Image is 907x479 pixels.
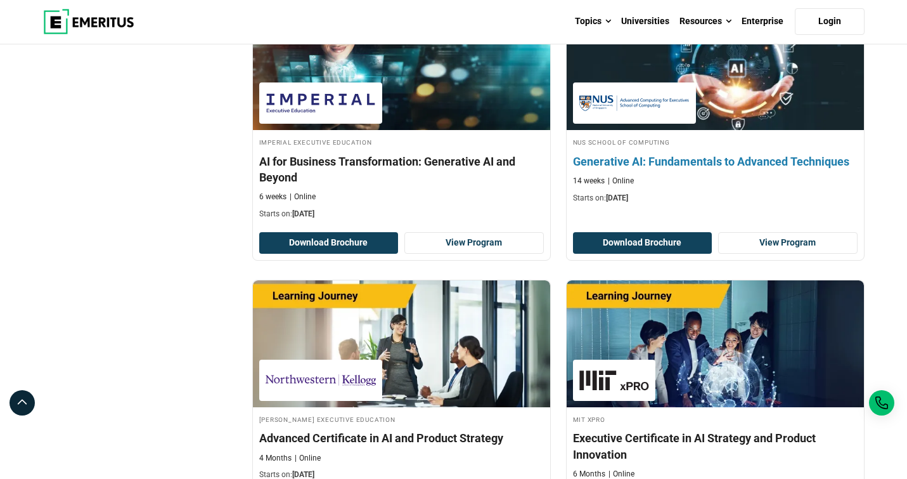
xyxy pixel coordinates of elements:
p: Online [290,192,316,202]
img: Executive Certificate in AI Strategy and Product Innovation | Online AI and Machine Learning Course [567,280,864,407]
p: Online [608,176,634,187]
h4: AI for Business Transformation: Generative AI and Beyond [259,154,544,185]
img: Imperial Executive Education [266,89,376,117]
h4: MIT xPRO [573,414,858,424]
h4: NUS School of Computing [573,136,858,147]
a: Login [795,8,865,35]
p: 14 weeks [573,176,605,187]
a: Technology Course by NUS School of Computing - September 30, 2025 NUS School of Computing NUS Sch... [567,3,864,210]
img: NUS School of Computing [579,89,690,117]
a: AI and Machine Learning Course by Imperial Executive Education - October 9, 2025 Imperial Executi... [253,3,550,226]
p: 4 Months [259,453,292,464]
h4: Imperial Executive Education [259,136,544,147]
a: View Program [718,232,858,254]
h4: Executive Certificate in AI Strategy and Product Innovation [573,430,858,462]
img: Kellogg Executive Education [266,366,376,395]
p: 6 weeks [259,192,286,202]
img: MIT xPRO [579,366,649,395]
h4: [PERSON_NAME] Executive Education [259,414,544,424]
p: Online [295,453,321,464]
img: Advanced Certificate in AI and Product Strategy | Online AI and Machine Learning Course [253,280,550,407]
p: Starts on: [573,193,858,204]
img: AI for Business Transformation: Generative AI and Beyond | Online AI and Machine Learning Course [253,3,550,130]
button: Download Brochure [573,232,712,254]
a: View Program [404,232,544,254]
span: [DATE] [292,470,314,479]
span: [DATE] [606,194,628,202]
h4: Advanced Certificate in AI and Product Strategy [259,430,544,446]
button: Download Brochure [259,232,399,254]
h4: Generative AI: Fundamentals to Advanced Techniques [573,154,858,169]
p: Starts on: [259,209,544,220]
span: [DATE] [292,209,314,218]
